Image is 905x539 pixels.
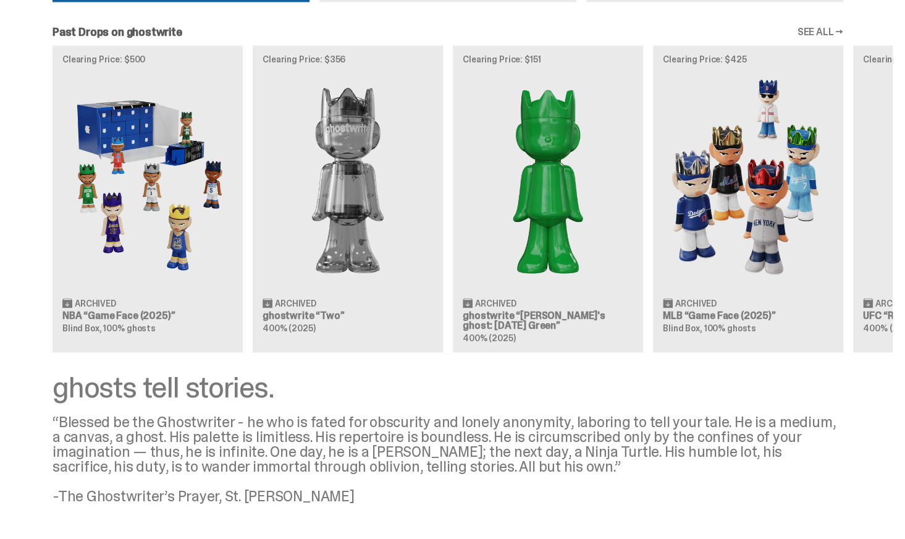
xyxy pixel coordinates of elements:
[463,74,633,287] img: Schrödinger's ghost: Sunday Green
[463,55,633,64] p: Clearing Price: $151
[475,299,516,307] span: Archived
[704,322,756,333] span: 100% ghosts
[797,27,843,37] a: SEE ALL →
[62,310,233,320] h3: NBA “Game Face (2025)”
[53,414,843,503] div: “Blessed be the Ghostwriter - he who is fated for obscurity and lonely anonymity, laboring to tel...
[663,55,833,64] p: Clearing Price: $425
[263,55,433,64] p: Clearing Price: $356
[675,299,717,307] span: Archived
[463,310,633,330] h3: ghostwrite “[PERSON_NAME]'s ghost: [DATE] Green”
[463,332,515,343] span: 400% (2025)
[653,45,843,352] a: Clearing Price: $425 Game Face (2025) Archived
[103,322,155,333] span: 100% ghosts
[263,322,315,333] span: 400% (2025)
[62,74,233,287] img: Game Face (2025)
[62,322,102,333] span: Blind Box,
[663,322,702,333] span: Blind Box,
[53,45,243,352] a: Clearing Price: $500 Game Face (2025) Archived
[253,45,443,352] a: Clearing Price: $356 Two Archived
[663,74,833,287] img: Game Face (2025)
[75,299,116,307] span: Archived
[263,74,433,287] img: Two
[275,299,316,307] span: Archived
[663,310,833,320] h3: MLB “Game Face (2025)”
[453,45,643,352] a: Clearing Price: $151 Schrödinger's ghost: Sunday Green Archived
[62,55,233,64] p: Clearing Price: $500
[263,310,433,320] h3: ghostwrite “Two”
[53,372,843,402] div: ghosts tell stories.
[53,27,182,38] h2: Past Drops on ghostwrite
